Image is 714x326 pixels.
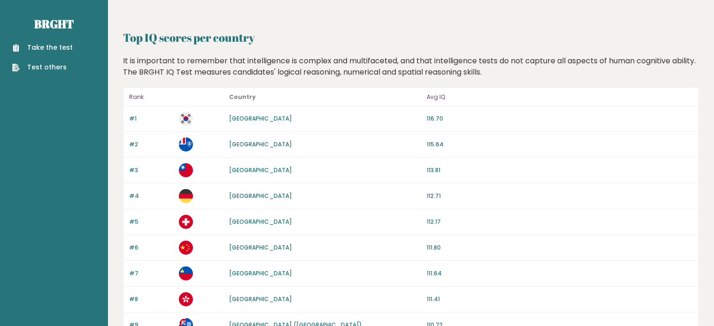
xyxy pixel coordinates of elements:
p: #3 [129,166,173,174]
p: 115.64 [427,140,693,149]
img: hk.svg [179,292,193,306]
a: Test others [12,62,73,72]
a: Brght [34,16,74,31]
p: 111.41 [427,295,693,303]
a: [GEOGRAPHIC_DATA] [229,295,292,303]
p: 112.71 [427,192,693,200]
a: [GEOGRAPHIC_DATA] [229,166,292,174]
a: [GEOGRAPHIC_DATA] [229,140,292,148]
a: [GEOGRAPHIC_DATA] [229,269,292,277]
p: 111.64 [427,269,693,278]
img: tw.svg [179,163,193,177]
b: Country [229,93,256,101]
a: [GEOGRAPHIC_DATA] [229,218,292,226]
p: #2 [129,140,173,149]
p: #6 [129,243,173,252]
img: kr.svg [179,112,193,126]
p: #8 [129,295,173,303]
p: #1 [129,114,173,123]
img: ch.svg [179,215,193,229]
img: li.svg [179,266,193,281]
p: Avg IQ [427,91,693,103]
p: #7 [129,269,173,278]
p: 112.17 [427,218,693,226]
div: It is important to remember that intelligence is complex and multifaceted, and that intelligence ... [120,55,703,78]
p: 111.80 [427,243,693,252]
p: #5 [129,218,173,226]
p: #4 [129,192,173,200]
a: [GEOGRAPHIC_DATA] [229,243,292,251]
img: tf.svg [179,137,193,152]
img: de.svg [179,189,193,203]
a: Take the test [12,43,73,53]
p: 116.70 [427,114,693,123]
p: Rank [129,91,173,103]
p: 113.81 [427,166,693,174]
a: [GEOGRAPHIC_DATA] [229,114,292,122]
img: cn.svg [179,241,193,255]
a: [GEOGRAPHIC_DATA] [229,192,292,200]
h2: Top IQ scores per country [123,29,699,46]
